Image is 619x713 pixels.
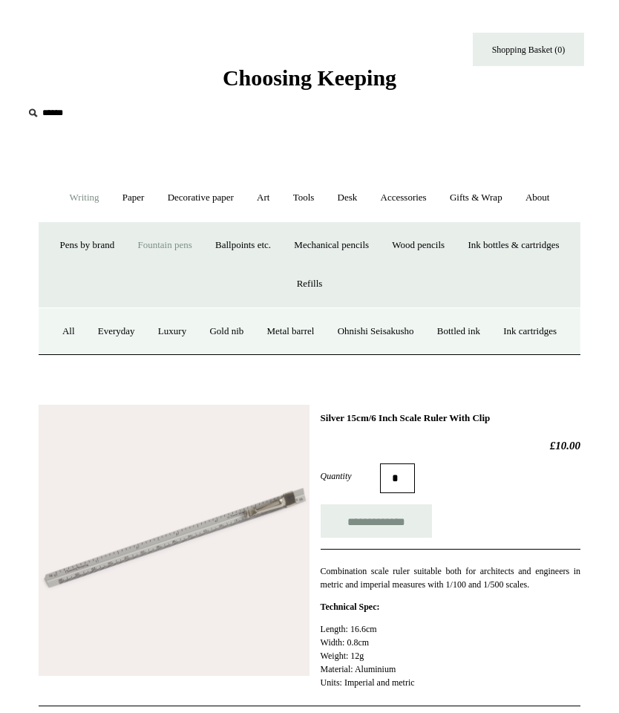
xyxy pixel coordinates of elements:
a: Desk [327,178,368,218]
a: Gold nib [199,312,254,351]
a: Tools [283,178,325,218]
p: Length: 16.6cm Width: 0.8cm Weight: 12g Material: Aluminium Units: Imperial and metric [321,622,580,689]
a: Accessories [370,178,437,218]
a: Mechanical pencils [284,226,379,265]
strong: Technical Spec: [321,602,380,612]
img: Silver 15cm/6 Inch Scale Ruler With Clip [39,405,309,676]
p: Combination scale ruler suitable both for architects and engineers in metric and imperial measure... [321,564,580,591]
h2: £10.00 [321,439,580,452]
a: Pens by brand [50,226,125,265]
a: Shopping Basket (0) [473,33,584,66]
a: Paper [112,178,155,218]
h1: Silver 15cm/6 Inch Scale Ruler With Clip [321,412,580,424]
a: Art [246,178,280,218]
a: Writing [59,178,110,218]
a: Decorative paper [157,178,244,218]
a: Fountain pens [127,226,202,265]
a: Metal barrel [257,312,325,351]
a: Bottled ink [427,312,491,351]
a: Ink bottles & cartridges [457,226,569,265]
a: Choosing Keeping [223,77,396,88]
a: Ohnishi Seisakusho [327,312,425,351]
a: All [52,312,85,351]
a: Refills [286,264,333,304]
a: Everyday [88,312,145,351]
a: Gifts & Wrap [439,178,513,218]
a: About [515,178,560,218]
a: Ink cartridges [493,312,567,351]
label: Quantity [321,469,380,483]
a: Ballpoints etc. [205,226,281,265]
span: Choosing Keeping [223,65,396,90]
a: Wood pencils [381,226,455,265]
a: Luxury [148,312,197,351]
